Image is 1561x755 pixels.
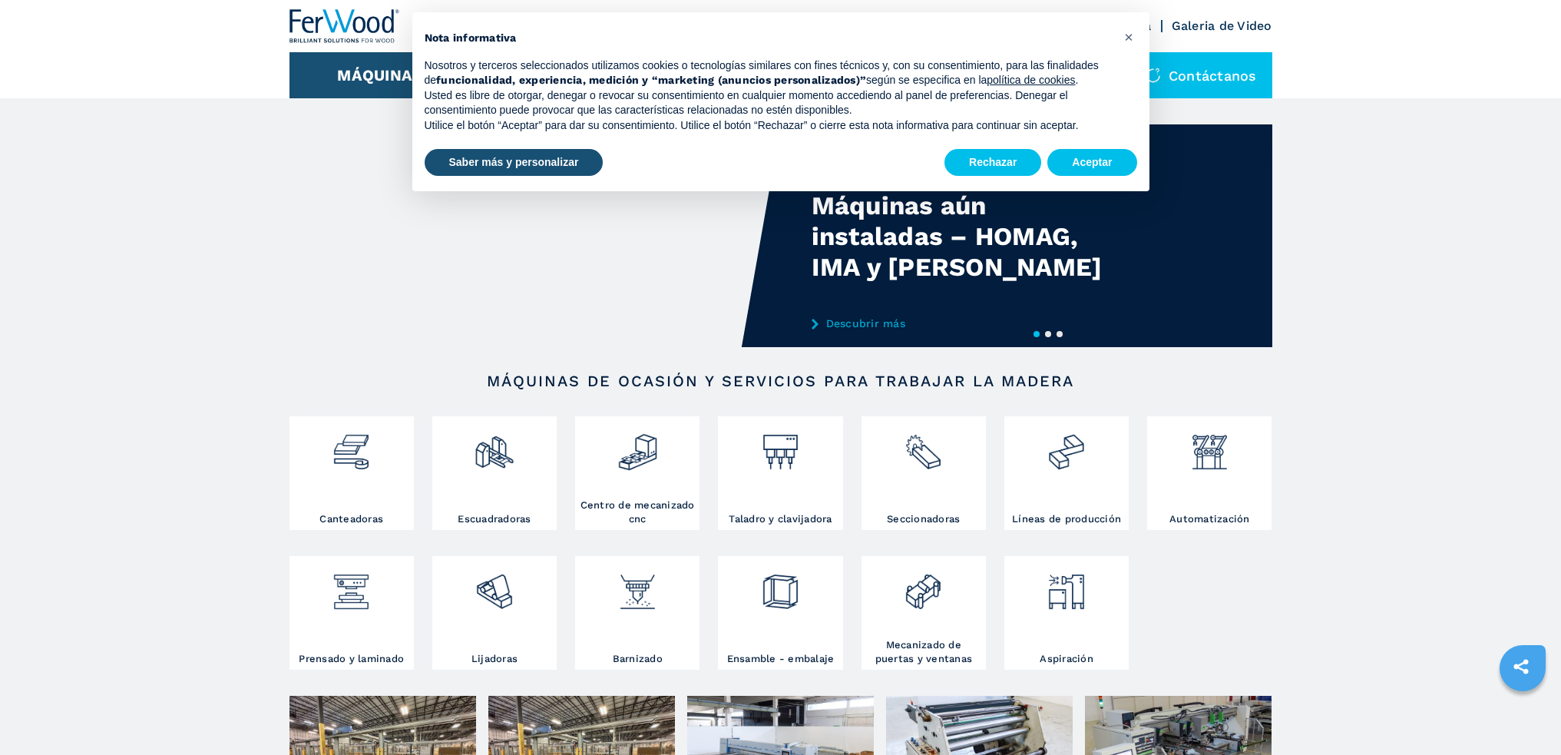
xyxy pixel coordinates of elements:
[474,560,514,612] img: levigatrici_2.png
[1502,647,1540,686] a: sharethis
[458,512,531,526] h3: Escuadradoras
[617,420,658,472] img: centro_di_lavoro_cnc_2.png
[1130,52,1272,98] div: Contáctanos
[1004,416,1129,530] a: Líneas de producción
[812,317,1113,329] a: Descubrir más
[425,118,1113,134] p: Utilice el botón “Aceptar” para dar su consentimiento. Utilice el botón “Rechazar” o cierre esta ...
[289,9,400,43] img: Ferwood
[727,652,835,666] h3: Ensamble - embalaje
[1034,331,1040,337] button: 1
[425,149,604,177] button: Saber más y personalizar
[471,652,518,666] h3: Lijadoras
[862,416,986,530] a: Seccionadoras
[432,416,557,530] a: Escuadradoras
[613,652,663,666] h3: Barnizado
[1117,25,1142,49] button: Cerrar esta nota informativa
[903,420,944,472] img: sezionatrici_2.png
[1004,556,1129,670] a: Aspiración
[289,556,414,670] a: Prensado y laminado
[944,149,1041,177] button: Rechazar
[1046,560,1086,612] img: aspirazione_1.png
[299,652,404,666] h3: Prensado y laminado
[575,556,699,670] a: Barnizado
[331,560,372,612] img: pressa-strettoia.png
[987,74,1075,86] a: política de cookies
[337,66,422,84] button: Máquinas
[339,372,1223,390] h2: Máquinas de ocasión y servicios para trabajar la madera
[1189,420,1230,472] img: automazione.png
[1147,416,1272,530] a: Automatización
[579,498,696,526] h3: Centro de mecanizado cnc
[289,124,781,347] video: Your browser does not support the video tag.
[432,556,557,670] a: Lijadoras
[1047,149,1136,177] button: Aceptar
[425,88,1113,118] p: Usted es libre de otorgar, denegar o revocar su consentimiento en cualquier momento accediendo al...
[319,512,383,526] h3: Canteadoras
[760,420,801,472] img: foratrici_inseritrici_2.png
[1040,652,1093,666] h3: Aspiración
[575,416,699,530] a: Centro de mecanizado cnc
[617,560,658,612] img: verniciatura_1.png
[1172,18,1272,33] a: Galeria de Video
[1169,512,1250,526] h3: Automatización
[425,58,1113,88] p: Nosotros y terceros seleccionados utilizamos cookies o tecnologías similares con fines técnicos y...
[718,416,842,530] a: Taladro y clavijadora
[436,74,866,86] strong: funcionalidad, experiencia, medición y “marketing (anuncios personalizados)”
[887,512,960,526] h3: Seccionadoras
[1124,28,1133,46] span: ×
[1012,512,1121,526] h3: Líneas de producción
[760,560,801,612] img: montaggio_imballaggio_2.png
[1045,331,1051,337] button: 2
[1046,420,1086,472] img: linee_di_produzione_2.png
[289,416,414,530] a: Canteadoras
[1057,331,1063,337] button: 3
[425,31,1113,46] h2: Nota informativa
[865,638,982,666] h3: Mecanizado de puertas y ventanas
[331,420,372,472] img: bordatrici_1.png
[718,556,842,670] a: Ensamble - embalaje
[729,512,832,526] h3: Taladro y clavijadora
[862,556,986,670] a: Mecanizado de puertas y ventanas
[1496,686,1549,743] iframe: Chat
[474,420,514,472] img: squadratrici_2.png
[903,560,944,612] img: lavorazione_porte_finestre_2.png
